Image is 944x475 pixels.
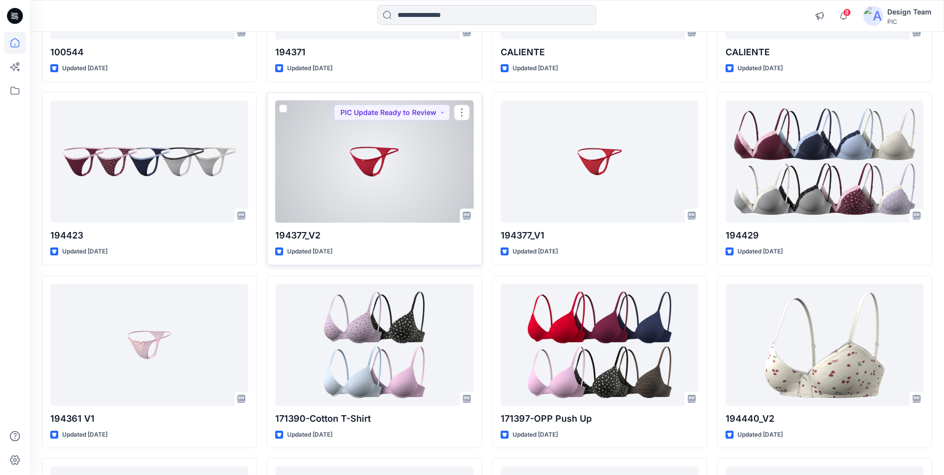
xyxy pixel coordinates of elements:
[501,101,699,223] a: 194377_V1
[501,284,699,406] a: 171397-OPP Push Up
[275,412,473,426] p: 171390-Cotton T-Shirt
[287,63,332,74] p: Updated [DATE]
[887,18,932,25] div: PIC
[62,246,107,257] p: Updated [DATE]
[863,6,883,26] img: avatar
[843,8,851,16] span: 8
[726,412,924,426] p: 194440_V2
[887,6,932,18] div: Design Team
[50,412,248,426] p: 194361 V1
[726,45,924,59] p: CALIENTE
[62,430,107,440] p: Updated [DATE]
[50,229,248,242] p: 194423
[501,45,699,59] p: CALIENTE
[50,45,248,59] p: 100544
[50,101,248,223] a: 194423
[737,430,783,440] p: Updated [DATE]
[726,229,924,242] p: 194429
[726,101,924,223] a: 194429
[50,284,248,406] a: 194361 V1
[287,430,332,440] p: Updated [DATE]
[737,246,783,257] p: Updated [DATE]
[513,246,558,257] p: Updated [DATE]
[737,63,783,74] p: Updated [DATE]
[513,430,558,440] p: Updated [DATE]
[275,45,473,59] p: 194371
[501,412,699,426] p: 171397-OPP Push Up
[275,284,473,406] a: 171390-Cotton T-Shirt
[513,63,558,74] p: Updated [DATE]
[275,229,473,242] p: 194377_V2
[62,63,107,74] p: Updated [DATE]
[501,229,699,242] p: 194377_V1
[726,284,924,406] a: 194440_V2
[275,101,473,223] a: 194377_V2
[287,246,332,257] p: Updated [DATE]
